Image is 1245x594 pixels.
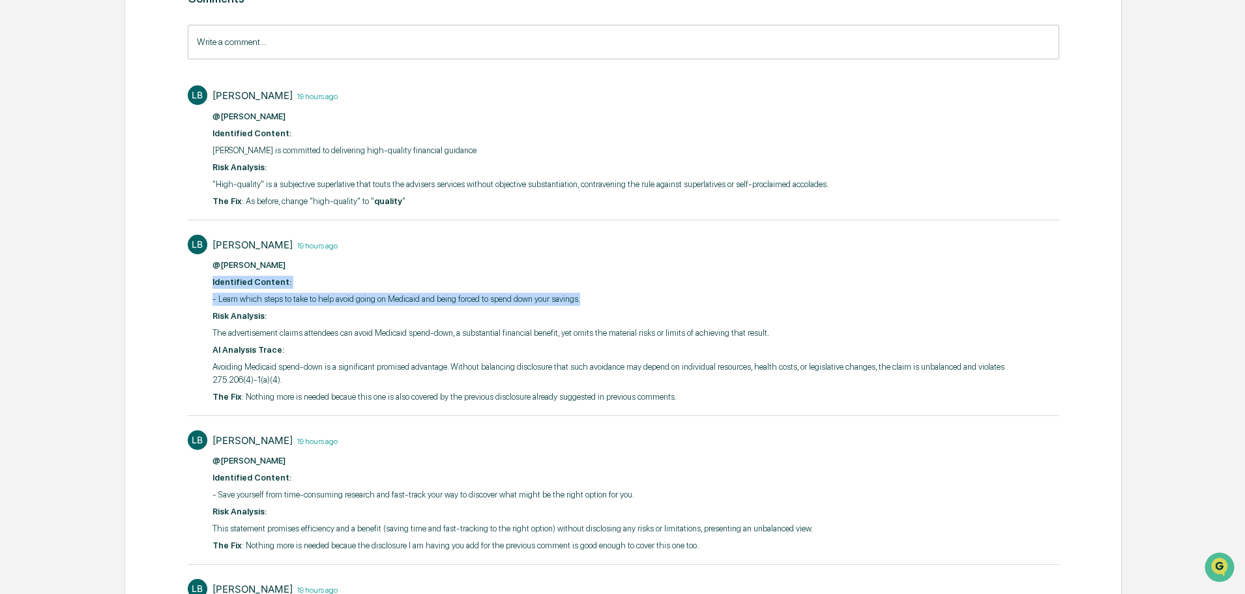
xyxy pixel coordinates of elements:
span: @[PERSON_NAME] [212,456,286,466]
div: 🔎 [13,190,23,201]
p: How can we help? [13,27,237,48]
strong: Risk Analysis: [212,162,267,172]
strong: The Fix [212,392,242,402]
a: 🗄️Attestations [89,159,167,183]
p: : Nothing more is needed becaue this one is also covered by the previous disclosure already sugge... [212,391,1059,404]
span: Preclearance [26,164,84,177]
input: Clear [34,59,215,73]
div: 🖐️ [13,166,23,176]
strong: Risk Analysis: [212,507,267,516]
p: : Nothing more is needed becaue the disclosure I am having you add for the previous comment is go... [212,539,813,552]
span: Data Lookup [26,189,82,202]
p: The advertisement claims attendees can avoid Medicaid spend-down, a substantial financial benefit... [212,327,1059,340]
strong: Identified Content: [212,128,291,138]
p: "High-quality" is a subjective superlative that touts the advisers services without objective sub... [212,178,828,191]
p: - Learn which steps to take to help avoid going on Medicaid and being forced to spend down your s... [212,293,1059,306]
strong: The Fix [212,196,242,206]
p: : As before, change "high-quality" to " " [212,195,828,208]
span: Pylon [130,221,158,231]
button: Start new chat [222,104,237,119]
p: Avoiding Medicaid spend-down is a significant promised advantage. Without balancing disclosure th... [212,361,1059,386]
p: - Save yourself from time-consuming research and fast-track your way to discover what might be th... [212,488,813,501]
time: Thursday, August 21, 2025 at 4:27:33 PM [293,90,338,101]
a: 🔎Data Lookup [8,184,87,207]
a: Powered byPylon [92,220,158,231]
span: @[PERSON_NAME] [212,260,286,270]
p: ​ [212,127,828,140]
span: @[PERSON_NAME] [212,111,286,121]
iframe: Open customer support [1203,551,1238,586]
div: [PERSON_NAME] [212,239,293,251]
p: ​ [212,276,1059,289]
time: Thursday, August 21, 2025 at 4:20:31 PM [293,435,338,446]
div: Start new chat [44,100,214,113]
div: 🗄️ [95,166,105,176]
p: This statement promises efficiency and a benefit (saving time and fast-tracking to the right opti... [212,522,813,535]
img: 1746055101610-c473b297-6a78-478c-a979-82029cc54cd1 [13,100,37,123]
span: Attestations [108,164,162,177]
time: Thursday, August 21, 2025 at 4:25:59 PM [293,239,338,250]
p: [PERSON_NAME] is committed to delivering high-quality financial guidance [212,144,828,157]
strong: AI Analysis Trace: [212,345,284,355]
div: [PERSON_NAME] [212,89,293,102]
div: We're available if you need us! [44,113,165,123]
strong: Identified Content: [212,277,291,287]
strong: quality [374,196,402,206]
p: ​ [212,471,813,484]
div: LB [188,235,207,254]
a: 🖐️Preclearance [8,159,89,183]
strong: The Fix [212,541,242,550]
strong: Identified Content: [212,473,291,483]
strong: Risk Analysis: [212,311,267,321]
div: LB [188,85,207,105]
div: [PERSON_NAME] [212,434,293,447]
div: LB [188,430,207,450]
